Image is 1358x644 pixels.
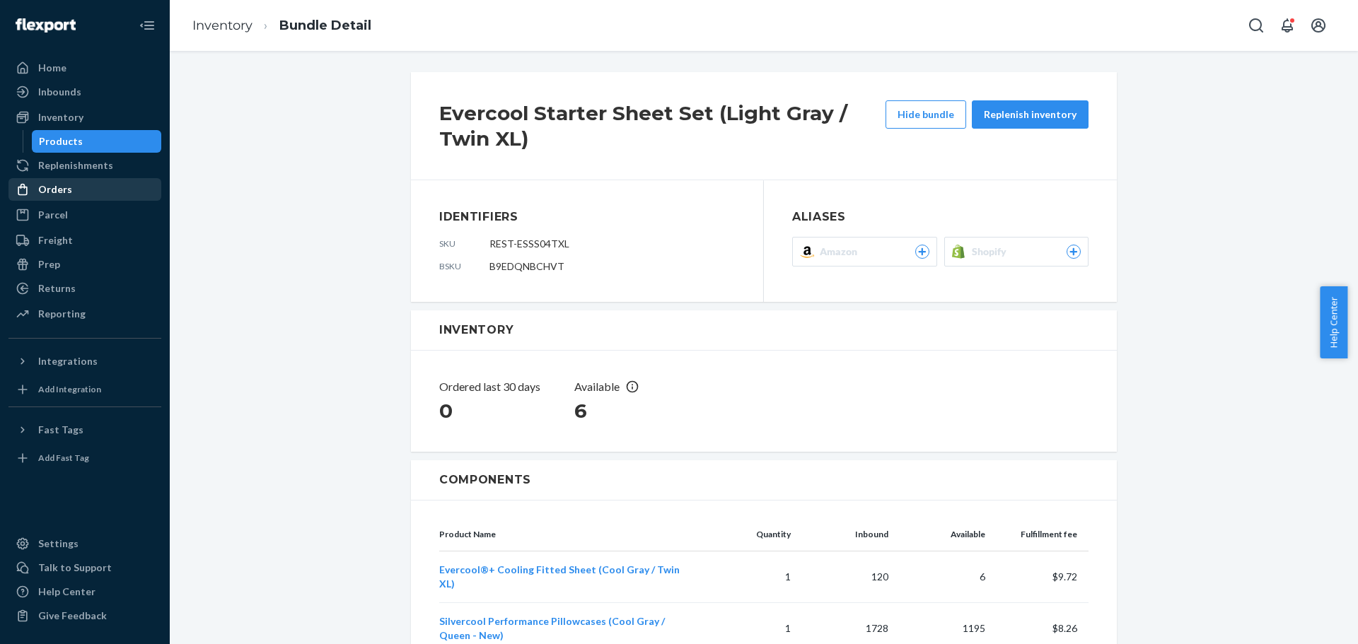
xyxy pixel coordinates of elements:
a: Replenishments [8,154,161,177]
button: Give Feedback [8,604,161,627]
button: Open Search Box [1242,11,1270,40]
button: Amazon [792,237,937,267]
td: 6 [894,551,992,603]
th: Available [894,517,992,551]
th: Fulfillment fee [991,517,1089,551]
th: Quantity [699,517,796,551]
th: Product Name [439,517,699,551]
button: Close Navigation [133,11,161,40]
div: Orders [38,182,72,197]
div: Settings [38,537,79,551]
span: Available [574,380,620,393]
button: Fast Tags [8,418,161,441]
h3: Components [439,472,1089,488]
a: Home [8,57,161,79]
a: Evercool®+ Cooling Fitted Sheet (Cool Gray / Twin XL) [439,563,680,590]
a: Inventory [8,106,161,129]
button: Open account menu [1304,11,1333,40]
button: Shopify [944,237,1089,267]
div: Parcel [38,208,68,222]
a: Add Fast Tag [8,447,161,469]
span: Ordered last 30 days [439,380,540,393]
span: 6 [574,399,587,423]
h3: Inventory [439,322,1089,339]
div: Fast Tags [38,423,83,437]
a: Bundle Detail [279,18,371,33]
a: Inbounds [8,81,161,103]
span: 0 [439,399,453,423]
div: Reporting [38,307,86,321]
div: Inbounds [38,85,81,99]
a: Parcel [8,204,161,226]
div: Inventory [38,110,83,124]
p: sku [439,238,461,250]
a: Settings [8,532,161,555]
div: Replenishments [38,158,113,172]
span: B9EDQNBCHVT [489,260,564,272]
span: Shopify [972,245,1012,259]
div: Talk to Support [38,561,112,575]
th: Inbound [796,517,894,551]
div: Help Center [38,585,95,599]
h2: Evercool Starter Sheet Set (Light Gray / Twin XL) [439,100,886,151]
span: Amazon [820,245,863,259]
div: Prep [38,257,60,271]
a: Silvercool Performance Pillowcases (Cool Gray / Queen - New) [439,615,665,641]
a: Talk to Support [8,556,161,579]
a: Prep [8,253,161,276]
div: Add Integration [38,383,101,395]
td: 1 [699,551,796,603]
a: Help Center [8,580,161,603]
h3: Identifiers [439,209,735,226]
div: Integrations [38,354,98,368]
a: Products [32,130,162,153]
button: Integrations [8,350,161,373]
h3: Aliases [792,209,1089,226]
img: Flexport logo [16,18,76,33]
ol: breadcrumbs [181,5,383,47]
div: Add Fast Tag [38,452,89,464]
div: Returns [38,281,76,295]
button: Hide bundle [886,100,966,129]
span: REST-ESSS04TXL [489,238,569,250]
div: Products [39,134,83,148]
a: Freight [8,229,161,252]
td: $9.72 [991,551,1089,603]
div: Home [38,61,66,75]
a: Orders [8,178,161,201]
p: bsku [439,260,461,272]
a: Add Integration [8,378,161,401]
div: Give Feedback [38,609,107,623]
div: Freight [38,233,73,247]
a: Reporting [8,303,161,325]
a: Inventory [192,18,253,33]
button: Help Center [1320,286,1347,358]
td: 120 [796,551,894,603]
a: Returns [8,277,161,300]
button: Open notifications [1273,11,1301,40]
button: Replenish inventory [972,100,1089,129]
